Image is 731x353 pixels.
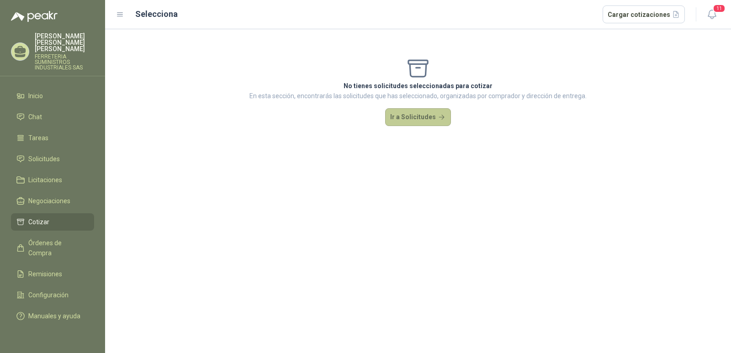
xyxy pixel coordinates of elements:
p: FERRETERIA SUMINISTROS INDUSTRIALES SAS [35,54,94,70]
a: Configuración [11,286,94,304]
button: 11 [704,6,720,23]
img: Logo peakr [11,11,58,22]
span: Cotizar [28,217,49,227]
span: Negociaciones [28,196,70,206]
a: Tareas [11,129,94,147]
span: Solicitudes [28,154,60,164]
span: Configuración [28,290,69,300]
p: No tienes solicitudes seleccionadas para cotizar [249,81,587,91]
button: Cargar cotizaciones [603,5,685,24]
span: Tareas [28,133,48,143]
a: Chat [11,108,94,126]
a: Manuales y ayuda [11,307,94,325]
span: Órdenes de Compra [28,238,85,258]
span: Chat [28,112,42,122]
p: En esta sección, encontrarás las solicitudes que has seleccionado, organizadas por comprador y di... [249,91,587,101]
span: Remisiones [28,269,62,279]
button: Ir a Solicitudes [385,108,451,126]
a: Órdenes de Compra [11,234,94,262]
span: Licitaciones [28,175,62,185]
a: Solicitudes [11,150,94,168]
a: Negociaciones [11,192,94,210]
a: Cotizar [11,213,94,231]
a: Inicio [11,87,94,105]
a: Licitaciones [11,171,94,189]
h2: Selecciona [135,8,178,21]
a: Remisiones [11,265,94,283]
p: [PERSON_NAME] [PERSON_NAME] [PERSON_NAME] [35,33,94,52]
span: Manuales y ayuda [28,311,80,321]
span: 11 [713,4,726,13]
span: Inicio [28,91,43,101]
